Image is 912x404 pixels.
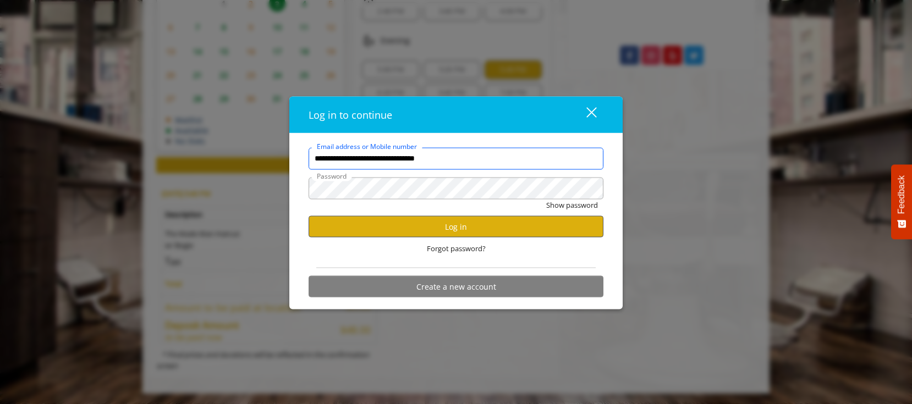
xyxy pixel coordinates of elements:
input: Email address or Mobile number [309,147,603,169]
label: Password [311,170,352,181]
span: Feedback [897,175,906,214]
div: close dialog [574,106,596,123]
button: close dialog [566,103,603,126]
button: Feedback - Show survey [891,164,912,239]
button: Create a new account [309,276,603,297]
span: Log in to continue [309,108,392,121]
span: Forgot password? [427,243,486,254]
button: Show password [546,199,598,211]
input: Password [309,177,603,199]
label: Email address or Mobile number [311,141,422,151]
button: Log in [309,216,603,237]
